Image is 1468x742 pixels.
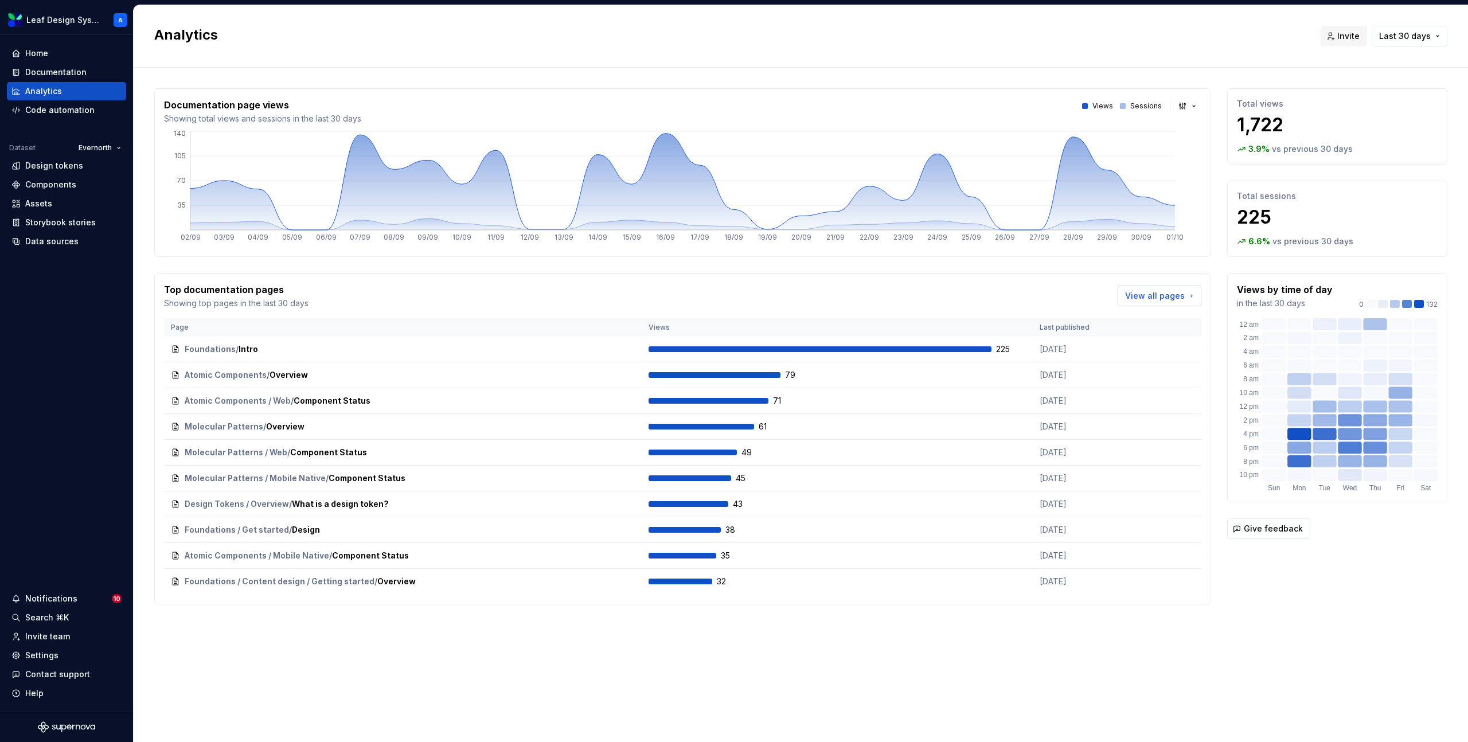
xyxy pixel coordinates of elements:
[893,233,913,241] tspan: 23/09
[25,67,87,78] div: Documentation
[623,233,641,241] tspan: 15/09
[7,175,126,194] a: Components
[332,550,409,561] span: Component Status
[1243,361,1259,369] text: 6 am
[1237,298,1333,309] p: in the last 30 days
[185,524,289,536] span: Foundations / Get started
[1166,233,1184,241] tspan: 01/10
[759,421,788,432] span: 61
[1243,334,1259,342] text: 2 am
[9,143,36,153] div: Dataset
[1337,30,1360,42] span: Invite
[290,447,367,458] span: Component Status
[164,298,309,309] p: Showing top pages in the last 30 days
[690,233,709,241] tspan: 17/09
[185,421,263,432] span: Molecular Patterns
[1359,300,1364,309] p: 0
[1240,471,1259,479] text: 10 pm
[721,550,751,561] span: 35
[7,646,126,665] a: Settings
[1420,484,1431,492] text: Sat
[25,198,52,209] div: Assets
[25,612,69,623] div: Search ⌘K
[724,233,743,241] tspan: 18/09
[263,421,266,432] span: /
[8,13,22,27] img: 6e787e26-f4c0-4230-8924-624fe4a2d214.png
[773,395,803,407] span: 71
[1243,375,1259,383] text: 8 am
[25,669,90,680] div: Contact support
[1243,444,1259,452] text: 6 pm
[1237,283,1333,296] p: Views by time of day
[185,498,289,510] span: Design Tokens / Overview
[1244,523,1303,534] span: Give feedback
[7,589,126,608] button: Notifications10
[7,213,126,232] a: Storybook stories
[1248,236,1270,247] p: 6.6 %
[741,447,771,458] span: 49
[962,233,981,241] tspan: 25/09
[329,472,405,484] span: Component Status
[185,395,291,407] span: Atomic Components / Web
[292,524,320,536] span: Design
[7,194,126,213] a: Assets
[1372,26,1447,46] button: Last 30 days
[1227,518,1310,539] button: Give feedback
[25,104,95,116] div: Code automation
[294,395,370,407] span: Component Status
[1040,369,1126,381] p: [DATE]
[1040,447,1126,458] p: [DATE]
[7,44,126,63] a: Home
[25,160,83,171] div: Design tokens
[7,684,126,702] button: Help
[266,421,304,432] span: Overview
[1248,143,1270,155] p: 3.9 %
[1268,484,1280,492] text: Sun
[25,217,96,228] div: Storybook stories
[7,63,126,81] a: Documentation
[236,343,239,355] span: /
[185,472,326,484] span: Molecular Patterns / Mobile Native
[25,236,79,247] div: Data sources
[1396,484,1404,492] text: Fri
[588,233,607,241] tspan: 14/09
[248,233,268,241] tspan: 04/09
[996,343,1026,355] span: 225
[1293,484,1306,492] text: Mon
[1063,233,1083,241] tspan: 28/09
[1369,484,1381,492] text: Thu
[164,98,361,112] p: Documentation page views
[1033,318,1133,337] th: Last published
[25,688,44,699] div: Help
[292,498,389,510] span: What is a design token?
[1237,98,1438,110] p: Total views
[164,283,309,296] p: Top documentation pages
[291,395,294,407] span: /
[1130,101,1162,111] p: Sessions
[25,85,62,97] div: Analytics
[995,233,1015,241] tspan: 26/09
[7,608,126,627] button: Search ⌘K
[1321,26,1367,46] button: Invite
[1040,550,1126,561] p: [DATE]
[2,7,131,32] button: Leaf Design SystemA
[214,233,235,241] tspan: 03/09
[7,627,126,646] a: Invite team
[1237,114,1438,136] p: 1,722
[452,233,471,241] tspan: 10/09
[185,550,329,561] span: Atomic Components / Mobile Native
[1272,143,1353,155] p: vs previous 30 days
[289,498,292,510] span: /
[1040,498,1126,510] p: [DATE]
[1040,472,1126,484] p: [DATE]
[1359,300,1438,309] div: 132
[177,176,186,185] tspan: 70
[289,524,292,536] span: /
[1272,236,1353,247] p: vs previous 30 days
[282,233,302,241] tspan: 05/09
[350,233,370,241] tspan: 07/09
[1040,395,1126,407] p: [DATE]
[1125,290,1185,302] span: View all pages
[1040,524,1126,536] p: [DATE]
[1040,576,1126,587] p: [DATE]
